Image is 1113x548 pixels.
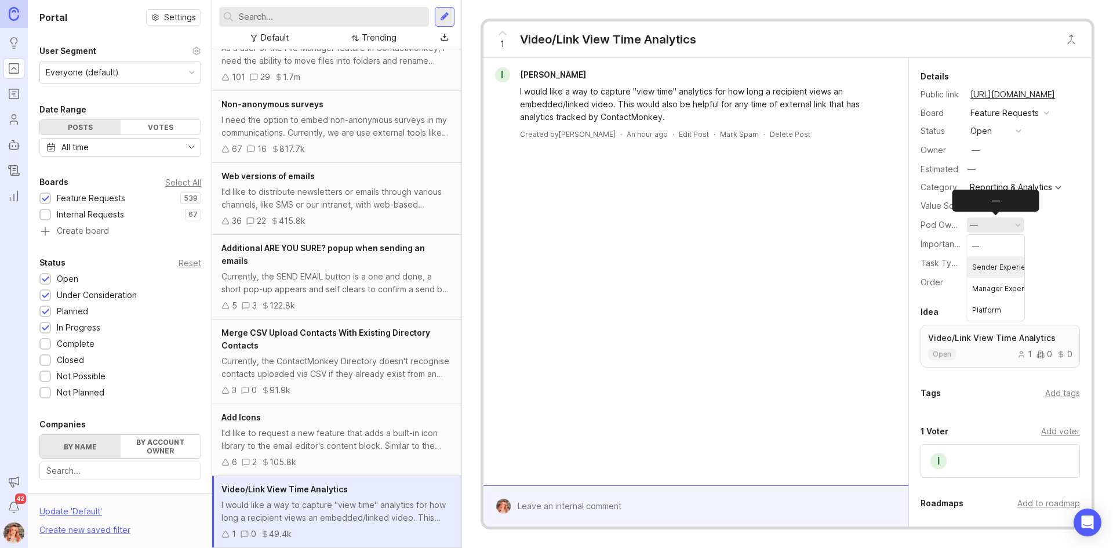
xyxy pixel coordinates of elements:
[212,320,461,404] a: Merge CSV Upload Contacts With Existing Directory ContactsCurrently, the ContactMonkey Directory ...
[9,7,19,20] img: Canny Home
[1045,387,1080,400] div: Add tags
[221,484,348,494] span: Video/Link View Time Analytics
[921,107,961,119] div: Board
[620,129,622,139] div: ·
[921,220,980,230] label: Pod Ownership
[221,328,430,350] span: Merge CSV Upload Contacts With Existing Directory Contacts
[40,120,121,135] div: Posts
[269,528,292,540] div: 49.4k
[257,215,266,227] div: 22
[966,299,1024,321] li: Platform
[252,384,257,397] div: 0
[257,143,267,155] div: 16
[488,67,595,82] a: I[PERSON_NAME]
[1041,425,1080,438] div: Add voter
[929,452,948,470] div: I
[164,12,196,23] span: Settings
[270,384,290,397] div: 91.9k
[362,31,397,44] div: Trending
[964,162,979,177] div: —
[952,190,1039,212] div: —
[212,404,461,476] a: Add IconsI'd like to request a new feature that adds a built-in icon library to the email editor'...
[1017,350,1032,358] div: 1
[921,201,965,211] label: Value Scale
[221,499,452,524] div: I would like a way to capture "view time" analytics for how long a recipient views an embedded/li...
[146,9,201,26] button: Settings
[3,522,24,543] button: Bronwen W
[232,143,242,155] div: 67
[270,299,295,312] div: 122.8k
[495,67,510,82] div: I
[1017,497,1080,510] div: Add to roadmap
[57,208,124,221] div: Internal Requests
[15,493,26,504] span: 42
[221,42,452,67] div: As a user of the File Manager feature in ContactMonkey, I need the ability to move files into fol...
[520,129,616,139] div: Created by [PERSON_NAME]
[39,103,86,117] div: Date Range
[57,289,137,302] div: Under Consideration
[57,321,100,334] div: In Progress
[3,109,24,130] a: Users
[239,10,424,23] input: Search...
[1074,509,1101,536] div: Open Intercom Messenger
[3,135,24,155] a: Autopilot
[1060,28,1083,51] button: Close button
[39,505,102,524] div: Update ' Default '
[3,84,24,104] a: Roadmaps
[221,355,452,380] div: Currently, the ContactMonkey Directory doesn't recognise contacts uploaded via CSV if they alread...
[57,192,125,205] div: Feature Requests
[279,215,305,227] div: 415.8k
[3,32,24,53] a: Ideas
[972,144,980,157] div: —
[39,175,68,189] div: Boards
[221,171,315,181] span: Web versions of emails
[57,354,84,366] div: Closed
[714,129,715,139] div: ·
[57,305,88,318] div: Planned
[221,114,452,139] div: I need the option to embed non-anonymous surveys in my communications. Currently, we are use exte...
[520,31,696,48] div: Video/Link View Time Analytics
[928,332,1072,344] p: Video/Link View Time Analytics
[970,183,1052,191] div: Reporting & Analytics
[921,181,961,194] div: Category
[270,456,296,469] div: 105.8k
[3,471,24,492] button: Announcements
[492,499,515,514] img: Bronwen W
[921,386,941,400] div: Tags
[39,10,67,24] h1: Portal
[39,524,130,536] div: Create new saved filter
[182,143,201,152] svg: toggle icon
[921,239,964,249] label: Importance
[46,464,194,477] input: Search...
[921,165,958,173] div: Estimated
[679,129,709,139] div: Edit Post
[252,456,257,469] div: 2
[921,305,939,319] div: Idea
[921,258,962,268] label: Task Type
[57,386,104,399] div: Not Planned
[188,210,198,219] p: 67
[921,88,961,101] div: Public link
[770,129,810,139] div: Delete Post
[232,456,237,469] div: 6
[179,260,201,266] div: Reset
[500,38,504,50] span: 1
[165,179,201,186] div: Select All
[970,107,1039,119] div: Feature Requests
[121,435,201,458] label: By account owner
[672,129,674,139] div: ·
[39,418,86,431] div: Companies
[3,160,24,181] a: Changelog
[252,299,257,312] div: 3
[57,273,78,285] div: Open
[520,70,586,79] span: [PERSON_NAME]
[970,125,992,137] div: open
[39,227,201,237] a: Create board
[221,99,323,109] span: Non-anonymous surveys
[212,163,461,235] a: Web versions of emailsI'd like to distribute newsletters or emails through various channels, like...
[221,412,261,422] span: Add Icons
[221,270,452,296] div: Currently, the SEND EMAIL button is a one and done, a short pop-up appears and self clears to con...
[921,496,963,510] div: Roadmaps
[720,129,759,139] button: Mark Spam
[46,66,119,79] div: Everyone (default)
